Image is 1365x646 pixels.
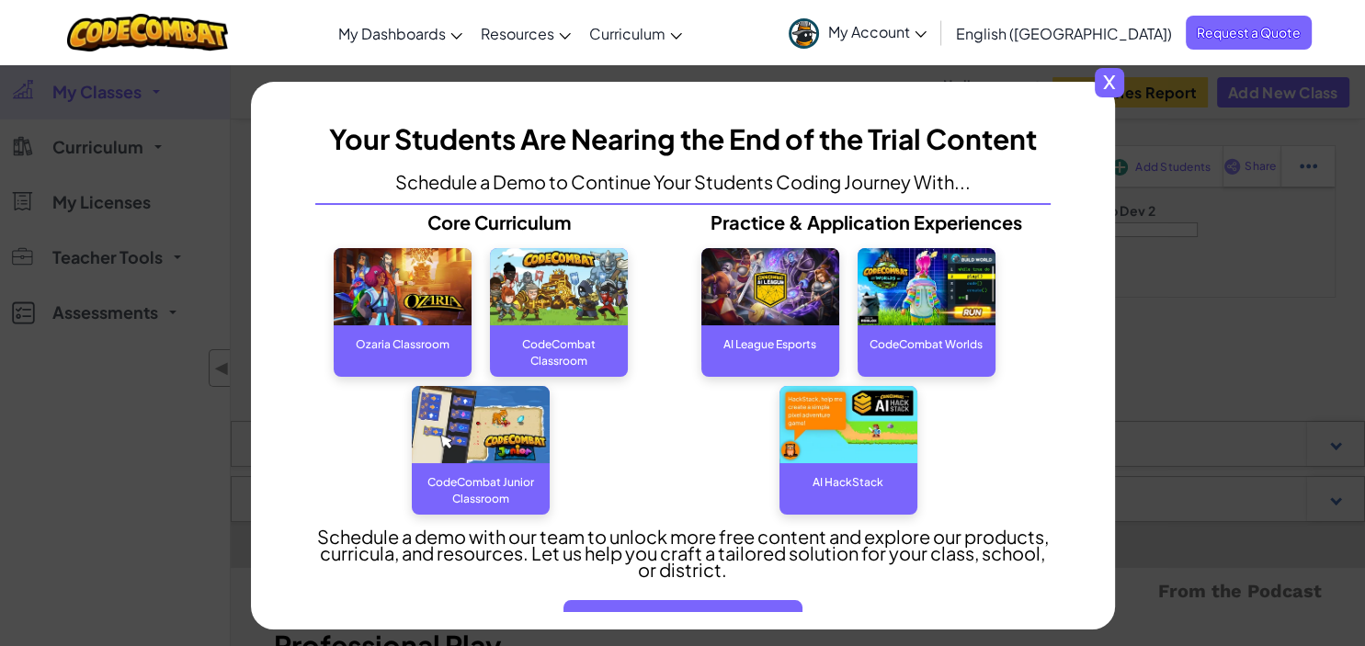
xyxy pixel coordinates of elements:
p: Practice & Application Experiences [683,214,1051,231]
div: CodeCombat Worlds [858,325,995,362]
img: CodeCombat logo [67,14,228,51]
div: AI League Esports [701,325,839,362]
span: x [1095,68,1124,97]
img: CodeCombat World [858,248,995,326]
button: Request a Demo [563,600,802,644]
img: AI League [701,248,839,326]
img: AI Hackstack [779,386,917,464]
img: CodeCombat Junior [412,386,550,464]
a: English ([GEOGRAPHIC_DATA]) [947,8,1181,58]
a: My Account [779,4,936,62]
a: Request a Quote [1186,16,1312,50]
span: My Dashboards [338,24,446,43]
div: CodeCombat Junior Classroom [412,463,550,500]
a: My Dashboards [329,8,472,58]
div: AI HackStack [779,463,917,500]
div: CodeCombat Classroom [490,325,628,362]
p: Schedule a Demo to Continue Your Students Coding Journey With... [395,174,971,190]
img: CodeCombat [490,248,628,326]
span: Curriculum [589,24,665,43]
p: Schedule a demo with our team to unlock more free content and explore our products, curricula, an... [315,528,1051,578]
span: English ([GEOGRAPHIC_DATA]) [956,24,1172,43]
h3: Your Students Are Nearing the End of the Trial Content [329,119,1037,160]
a: Resources [472,8,580,58]
p: Core Curriculum [315,214,683,231]
div: Ozaria Classroom [334,325,472,362]
img: avatar [789,18,819,49]
img: Ozaria [334,248,472,326]
a: Curriculum [580,8,691,58]
span: My Account [828,22,927,41]
span: Resources [481,24,554,43]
